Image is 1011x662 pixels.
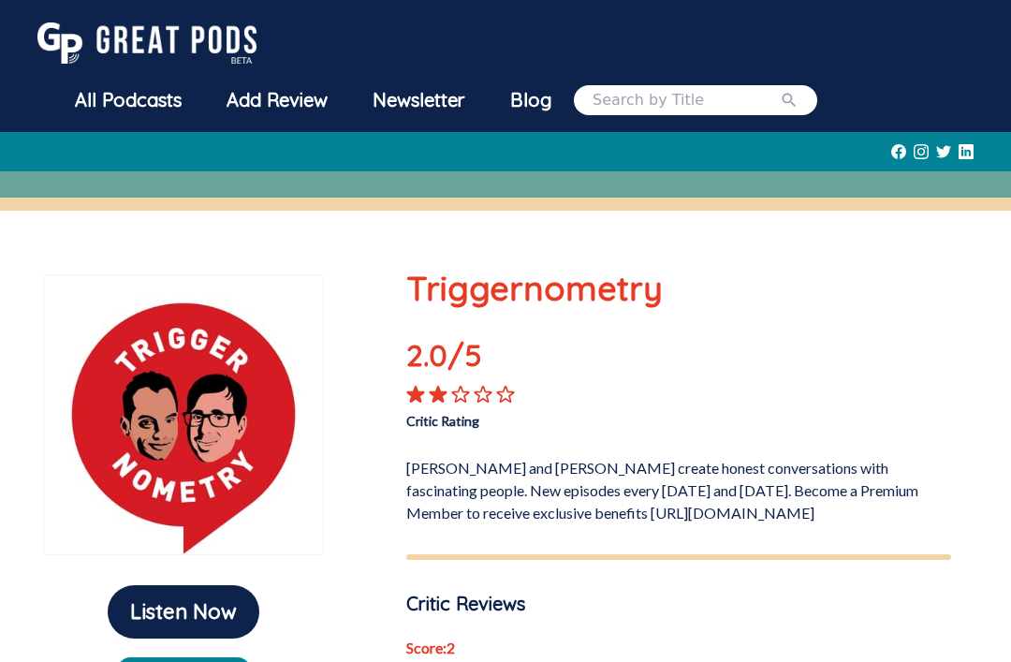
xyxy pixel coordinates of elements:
[406,404,679,431] p: Critic Rating
[593,89,780,111] input: Search by Title
[52,76,204,125] a: All Podcasts
[406,637,951,659] p: Score: 2
[204,76,350,125] a: Add Review
[43,274,324,555] img: Triggernometry
[406,590,951,618] p: Critic Reviews
[108,585,259,639] button: Listen Now
[406,332,515,385] p: 2.0 /5
[406,449,951,524] p: [PERSON_NAME] and [PERSON_NAME] create honest conversations with fascinating people. New episodes...
[37,22,256,64] img: GreatPods
[488,76,574,125] a: Blog
[406,263,951,314] p: Triggernometry
[350,76,488,125] a: Newsletter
